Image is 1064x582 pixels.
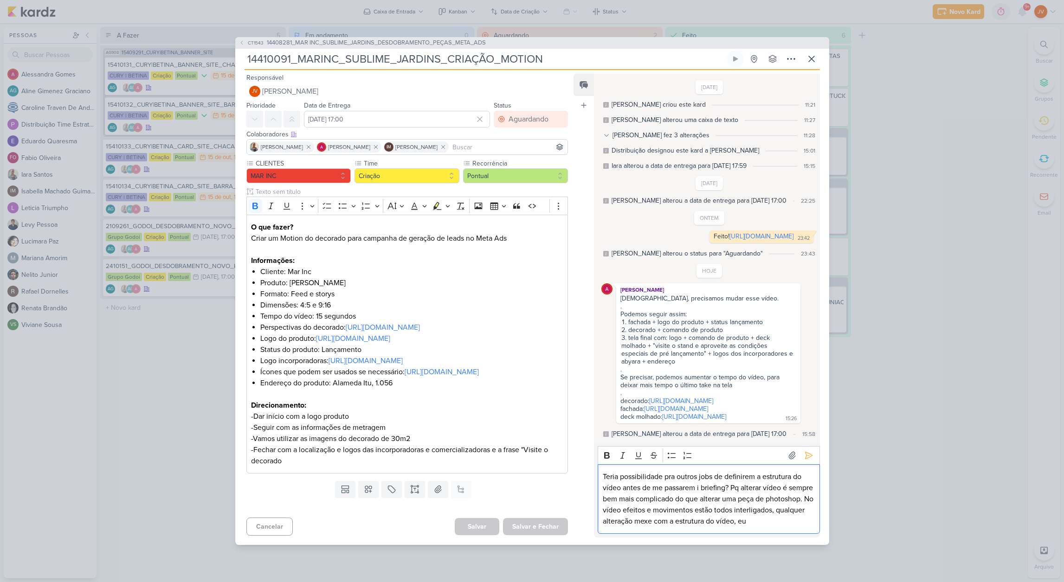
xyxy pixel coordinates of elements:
div: Este log é visível à todos no kard [603,163,609,169]
div: Joney alterou o status para "Aguardando" [612,249,763,258]
strong: O que fazer? [251,223,293,232]
div: fachada: [620,405,796,413]
div: 22:25 [801,197,815,205]
li: Logo do produto: [260,333,563,344]
input: Select a date [304,111,490,128]
button: MAR INC [246,168,351,183]
div: Podemos seguir assim: [620,310,796,318]
div: Joney Viana [249,86,260,97]
label: CLIENTES [255,159,351,168]
button: Criação [355,168,459,183]
a: [URL][DOMAIN_NAME] [329,356,403,365]
div: Distribuição designou este kard a Joney [612,146,759,155]
span: [PERSON_NAME] [261,143,303,151]
span: [PERSON_NAME] [395,143,438,151]
span: 14408281_MAR INC_SUBLIME_JARDINS_DESDOBRAMENTO_PEÇAS_META_ADS [267,38,486,48]
div: Ligar relógio [732,55,739,63]
span: [PERSON_NAME] [328,143,370,151]
label: Time [363,159,459,168]
a: [URL][DOMAIN_NAME] [405,367,479,377]
li: Cliente: Mar Inc [260,266,563,277]
div: 15:26 [786,415,797,422]
li: Logo incorporadoras: [260,355,563,366]
label: Data de Entrega [304,102,350,109]
div: [PERSON_NAME] [618,285,798,294]
label: Responsável [246,74,284,82]
span: [PERSON_NAME] [262,86,318,97]
div: 23:43 [801,249,815,258]
label: Status [494,102,511,109]
div: Editor editing area: main [598,464,819,534]
p: Criar um Motion do decorado para campanha de geração de leads no Meta Ads [251,222,563,244]
div: Este log é visível à todos no kard [603,102,609,108]
div: Caroline criou este kard [612,100,706,109]
li: fachada + logo do produto + status lançamento [621,318,796,326]
div: Editor toolbar [598,446,819,464]
button: CT1543 14408281_MAR INC_SUBLIME_JARDINS_DESDOBRAMENTO_PEÇAS_META_ADS [239,38,486,48]
div: decorado: [620,397,796,405]
img: Alessandra Gomes [317,142,326,152]
p: -Dar início com a logo produto -Seguir com as informações de metragem -Vamos utilizar as imagens ... [251,400,563,467]
img: Iara Santos [250,142,259,152]
label: Recorrência [471,159,568,168]
li: Endereço do produto: Alameda Itu, 1.056 [260,377,563,389]
div: Iara alterou a data de entrega para 10/10, 17:59 [612,161,747,171]
li: Perspectivas do decorado: [260,322,563,333]
button: JV [PERSON_NAME] [246,83,568,100]
div: [PERSON_NAME] fez 3 alterações [613,130,709,140]
div: Colaboradores [246,129,568,139]
img: Alessandra Gomes [601,283,613,294]
div: [DEMOGRAPHIC_DATA], precisamos mudar esse vídeo. [620,294,796,302]
li: Dimensões: 4:5 e 9:16 [260,300,563,311]
input: Buscar [451,141,566,153]
div: Editor editing area: main [246,215,568,474]
li: Status do produto: Lançamento [260,344,563,355]
div: Este log é visível à todos no kard [603,148,609,153]
a: [URL][DOMAIN_NAME] [729,232,793,240]
div: 11:27 [804,116,815,124]
li: Formato: Feed e storys [260,288,563,300]
div: Isabella Machado Guimarães [384,142,393,152]
div: . [620,302,796,310]
a: [URL][DOMAIN_NAME] [649,397,713,405]
p: IM [387,145,391,150]
div: Caroline alterou uma caixa de texto [612,115,738,125]
div: Este log é visível à todos no kard [603,431,609,437]
div: Este log é visível à todos no kard [603,117,609,123]
div: Este log é visível à todos no kard [603,251,609,256]
button: Cancelar [246,518,293,536]
li: tela final com: logo + comando de produto + deck molhado + "visite o stand e aproveite as condiçõ... [621,334,796,365]
div: deck molhado: [620,413,726,421]
div: 15:58 [802,430,815,438]
div: Se precisar, podemos aumentar o tempo do vídeo, para deixar mais tempo o último take na tela [620,373,796,389]
li: Ícones que podem ser usados se necessário: [260,366,563,377]
div: Este log é visível à todos no kard [603,198,609,204]
div: . [620,389,796,397]
div: . [620,365,796,373]
a: [URL][DOMAIN_NAME] [316,334,390,343]
div: Feito! [714,232,793,240]
p: JV [252,89,258,94]
input: Texto sem título [254,187,568,197]
button: Pontual [463,168,568,183]
div: 15:01 [804,147,815,155]
label: Prioridade [246,102,276,109]
li: decorado + comando de produto [621,326,796,334]
div: Alessandra alterou a data de entrega para 16/10, 17:00 [612,429,787,439]
div: 11:21 [805,101,815,109]
span: CT1543 [246,39,265,46]
p: Teria possibilidade pra outros jobs de definirem a estrutura do vídeo antes de me passarem i brie... [603,471,815,527]
button: Aguardando [494,111,568,128]
input: Kard Sem Título [245,51,725,67]
a: [URL][DOMAIN_NAME] [662,413,726,421]
li: Tempo do vídeo: 15 segundos [260,311,563,322]
div: 23:42 [798,235,810,242]
div: Aguardando [509,114,548,125]
div: 15:15 [804,162,815,170]
li: Produto: [PERSON_NAME] [260,277,563,288]
strong: Informações: [251,256,295,265]
strong: Direcionamento: [251,401,306,410]
div: Editor toolbar [246,197,568,215]
div: 11:28 [804,131,815,140]
a: [URL][DOMAIN_NAME] [644,405,708,413]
